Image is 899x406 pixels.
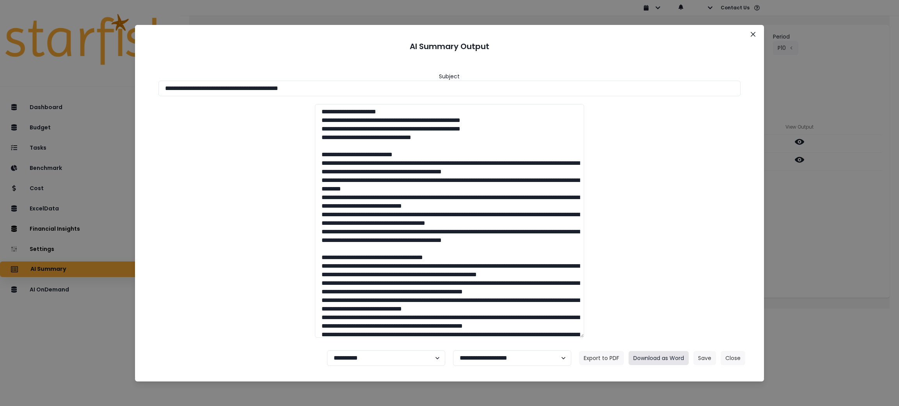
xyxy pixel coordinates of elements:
button: Close [721,351,745,365]
button: Save [693,351,716,365]
button: Export to PDF [579,351,624,365]
header: Subject [439,72,460,81]
button: Download as Word [629,351,689,365]
button: Close [747,28,759,41]
header: AI Summary Output [144,34,755,58]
